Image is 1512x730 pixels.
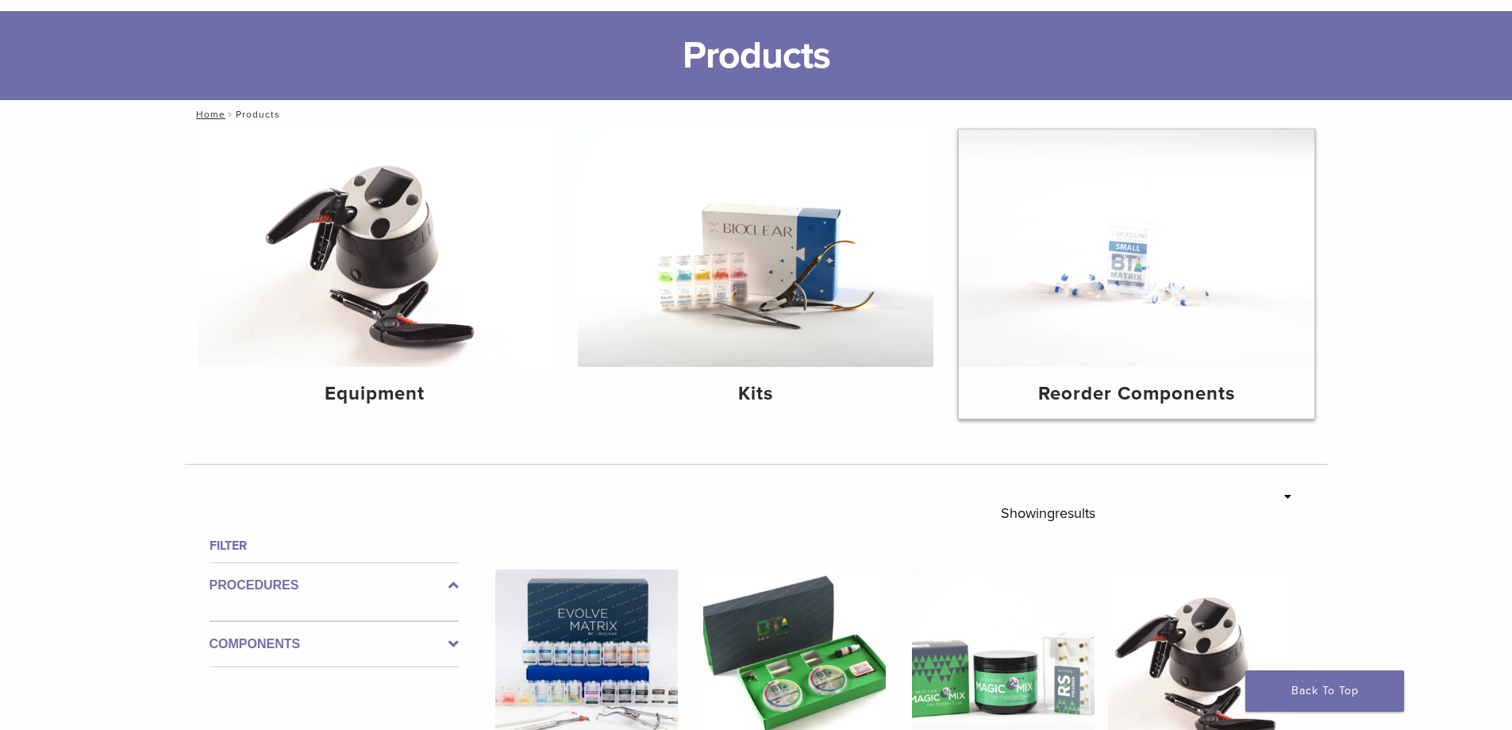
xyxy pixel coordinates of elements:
img: Reorder Components [959,129,1314,367]
img: Equipment [198,129,553,367]
nav: Products [185,100,1328,129]
h4: Reorder Components [971,380,1302,408]
a: Home [191,109,225,120]
a: Reorder Components [959,129,1314,419]
h4: Equipment [210,380,541,408]
img: Kits [578,129,933,367]
h4: Kits [591,380,921,408]
a: Kits [578,129,933,419]
label: Procedures [210,576,459,595]
span: / [225,110,236,118]
a: Equipment [198,129,553,419]
p: Showing results [1001,496,1095,530]
a: Back To Top [1245,670,1404,712]
label: Components [210,635,459,654]
h4: Filter [210,536,459,555]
